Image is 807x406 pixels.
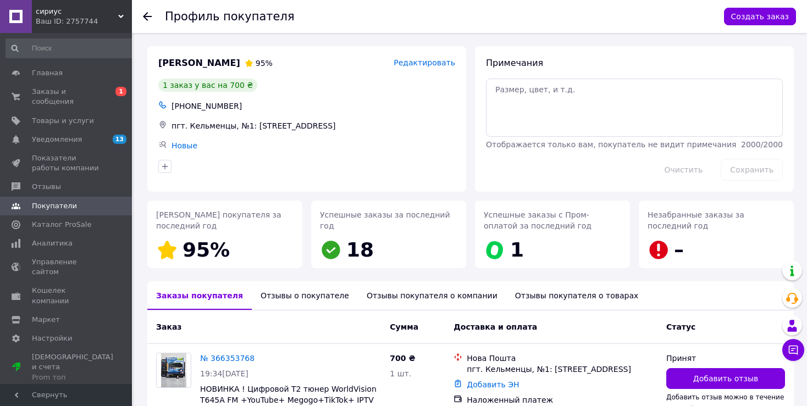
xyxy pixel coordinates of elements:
[143,11,152,22] div: Вернуться назад
[183,238,230,261] span: 95%
[32,315,60,325] span: Маркет
[36,16,132,26] div: Ваш ID: 2757744
[113,135,126,144] span: 13
[741,140,783,149] span: 2000 / 2000
[32,372,113,382] div: Prom топ
[32,182,61,192] span: Отзывы
[486,140,736,149] span: Отображается только вам, покупатель не видит примечания
[693,373,758,384] span: Добавить отзыв
[165,10,295,23] h1: Профиль покупателя
[5,38,136,58] input: Поиск
[390,322,418,331] span: Сумма
[161,353,187,387] img: Фото товару
[346,238,374,261] span: 18
[32,286,102,305] span: Кошелек компании
[32,238,73,248] span: Аналитика
[200,354,255,363] a: № 366353768
[484,210,592,230] span: Успешные заказы с Пром-оплатой за последний год
[467,394,657,405] div: Наложенный платеж
[115,87,126,96] span: 1
[158,79,257,92] div: 1 заказ у вас на 700 ₴
[467,353,657,364] div: Нова Пошта
[32,87,102,107] span: Заказы и сообщения
[390,354,415,363] span: 700 ₴
[32,201,77,211] span: Покупатели
[394,58,455,67] span: Редактировать
[32,153,102,173] span: Показатели работы компании
[486,58,543,68] span: Примечания
[390,369,411,378] span: 1 шт.
[467,364,657,375] div: пгт. Кельменцы, №1: [STREET_ADDRESS]
[169,98,457,114] div: [PHONE_NUMBER]
[147,281,252,310] div: Заказы покупателя
[320,210,450,230] span: Успешные заказы за последний год
[32,352,113,382] span: [DEMOGRAPHIC_DATA] и счета
[666,322,695,331] span: Статус
[32,68,63,78] span: Главная
[666,368,785,389] button: Добавить отзыв
[32,333,72,343] span: Настройки
[506,281,648,310] div: Отзывы покупателя о товарах
[648,210,744,230] span: Незабранные заказы за последний год
[32,135,82,144] span: Уведомления
[467,380,519,389] a: Добавить ЭН
[32,257,102,277] span: Управление сайтом
[169,118,457,134] div: пгт. Кельменцы, №1: [STREET_ADDRESS]
[156,353,191,388] a: Фото товару
[36,7,118,16] span: сириус
[172,141,197,150] a: Новые
[724,8,796,25] button: Создать заказ
[256,59,273,68] span: 95%
[156,322,181,331] span: Заказ
[252,281,358,310] div: Отзывы о покупателе
[158,57,240,70] span: [PERSON_NAME]
[32,116,94,126] span: Товары и услуги
[32,220,91,230] span: Каталог ProSale
[510,238,524,261] span: 1
[200,369,248,378] span: 19:34[DATE]
[454,322,537,331] span: Доставка и оплата
[782,339,804,361] button: Чат с покупателем
[674,238,684,261] span: –
[666,353,785,364] div: Принят
[156,210,281,230] span: [PERSON_NAME] покупателя за последний год
[358,281,506,310] div: Отзывы покупателя о компании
